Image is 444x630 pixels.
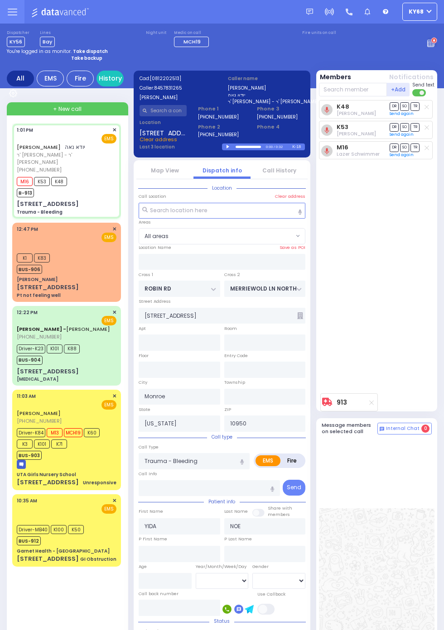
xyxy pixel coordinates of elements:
button: Internal Chat 0 [377,423,432,434]
span: [PHONE_NUMBER] [17,166,62,173]
span: ✕ [112,126,116,134]
a: [PERSON_NAME] [17,410,61,417]
span: KY56 [7,37,25,47]
label: Age [139,563,147,570]
label: Medic on call [174,30,212,36]
label: Save as POI [280,244,305,251]
label: Township [224,379,245,386]
span: ✕ [112,309,116,316]
span: Lazer Schwimmer [337,151,380,157]
label: Cross 2 [224,272,240,278]
span: TR [410,102,420,111]
div: EMS [37,71,64,86]
label: Night unit [146,30,166,36]
div: [STREET_ADDRESS] [17,367,79,376]
span: M13 [47,428,63,437]
div: UTA Girls Nursery School [17,471,76,478]
span: All areas [139,229,294,244]
button: Notifications [389,72,434,82]
span: MCH19 [183,38,201,45]
span: SO [400,102,409,111]
span: Patient info [204,498,240,505]
div: Trauma - Bleeding [17,209,63,215]
span: Status [209,618,234,625]
label: [PERSON_NAME] [140,94,217,101]
span: B-913 [17,188,34,197]
span: K1 [17,253,33,262]
span: K3 [17,439,33,449]
span: SO [400,123,409,132]
span: BUS-906 [17,265,42,274]
span: K101 [47,344,63,353]
label: [PHONE_NUMBER] [257,114,298,120]
label: Cross 1 [139,272,153,278]
span: M16 [17,177,33,186]
label: Location [140,119,187,126]
div: Unresponsive [83,479,116,486]
span: Location [208,185,236,191]
label: [PERSON_NAME] [228,85,305,91]
span: DR [390,143,399,152]
span: BUS-912 [17,536,41,545]
label: P Last Name [224,536,252,542]
span: יודא נאה [65,143,85,151]
a: History [97,71,124,86]
span: DR [390,123,399,132]
span: K100 [51,525,67,534]
label: [PHONE_NUMBER] [198,131,239,138]
span: K101 [34,439,50,449]
a: Send again [390,132,414,137]
label: Fire [280,455,304,466]
span: EMS [101,400,116,410]
a: Call History [262,167,296,174]
span: 1:01 PM [17,127,33,134]
a: Send again [390,152,414,157]
span: [PHONE_NUMBER] [17,417,62,425]
span: MCH19 [64,428,82,437]
div: [STREET_ADDRESS] [17,554,79,563]
div: Garnet Health - [GEOGRAPHIC_DATA] [17,548,110,554]
span: K48 [51,177,67,186]
label: Areas [139,219,151,225]
span: K50 [68,525,84,534]
span: K83 [34,253,50,262]
div: [PERSON_NAME] [17,276,58,283]
span: DR [390,102,399,111]
label: Call Type [139,444,159,450]
span: Phone 4 [257,123,304,131]
span: Internal Chat [386,425,420,432]
span: Phone 1 [198,105,246,113]
span: You're logged in as monitor. [7,48,72,55]
label: Street Address [139,298,171,305]
div: K-18 [292,143,304,150]
button: Members [320,72,351,82]
label: Last Name [224,508,248,515]
img: message-box.svg [17,460,26,469]
a: [PERSON_NAME] [17,325,110,333]
div: GI Obstruction [80,556,116,563]
span: 12:47 PM [17,226,38,233]
a: K48 [337,103,349,110]
div: [STREET_ADDRESS] [17,200,79,209]
span: BUS-904 [17,356,43,365]
label: ר' [PERSON_NAME] - ר' [PERSON_NAME] [228,98,305,105]
img: comment-alt.png [380,427,384,431]
span: Driver-K84 [17,428,45,437]
button: ky68 [402,3,437,21]
div: All [7,71,34,86]
span: Other building occupants [297,312,303,319]
label: Use Callback [257,591,285,597]
span: 12:22 PM [17,309,38,316]
label: Dispatcher [7,30,29,36]
span: EMS [101,504,116,514]
span: TR [410,143,420,152]
div: 0:32 [275,142,284,152]
label: Room [224,325,237,332]
span: TR [410,123,420,132]
span: [PERSON_NAME] - [17,325,66,333]
span: 11:03 AM [17,393,36,400]
span: K88 [64,344,80,353]
label: First Name [139,508,163,515]
a: Dispatch info [203,167,242,174]
label: State [139,406,150,413]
